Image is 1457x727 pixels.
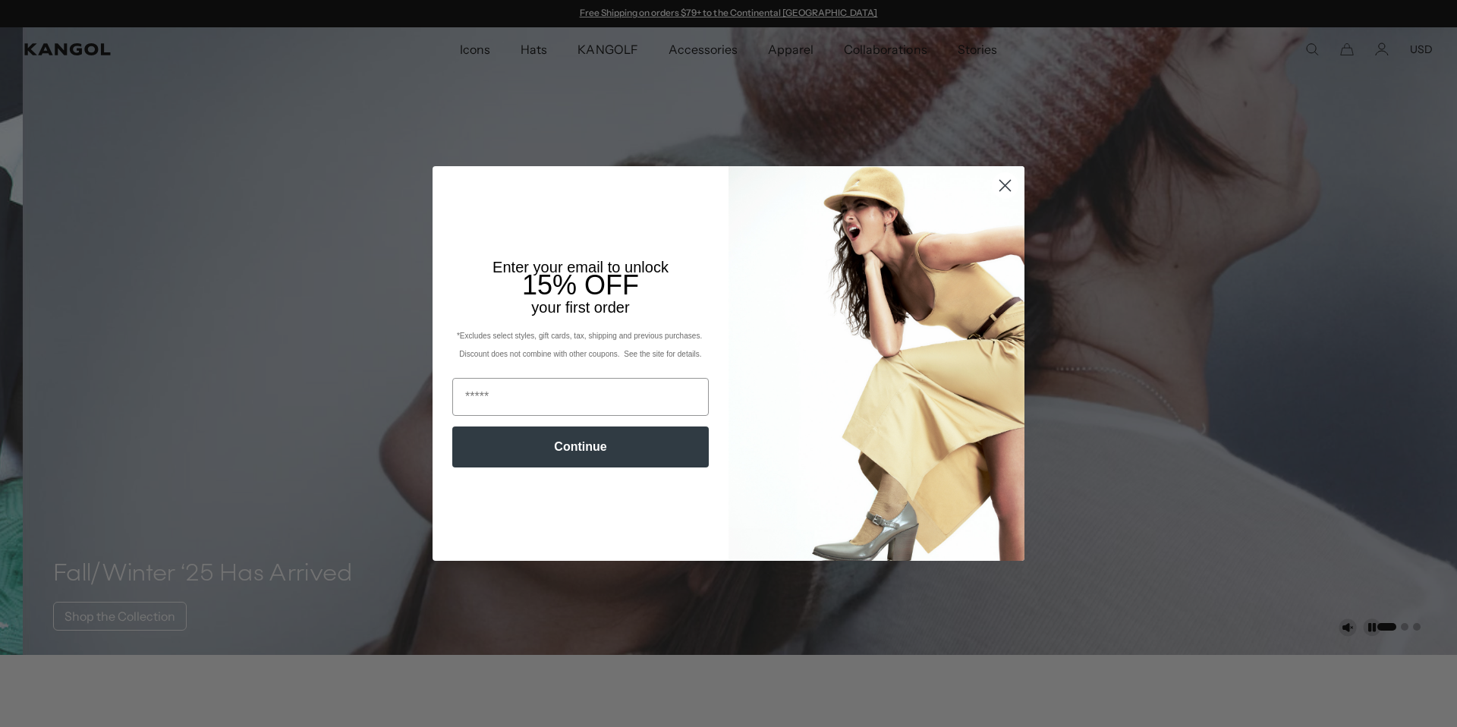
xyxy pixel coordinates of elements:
[457,332,704,358] span: *Excludes select styles, gift cards, tax, shipping and previous purchases. Discount does not comb...
[452,426,709,467] button: Continue
[452,378,709,416] input: Email
[531,299,629,316] span: your first order
[522,269,639,301] span: 15% OFF
[992,172,1018,199] button: Close dialog
[492,259,669,275] span: Enter your email to unlock
[728,166,1024,561] img: 93be19ad-e773-4382-80b9-c9d740c9197f.jpeg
